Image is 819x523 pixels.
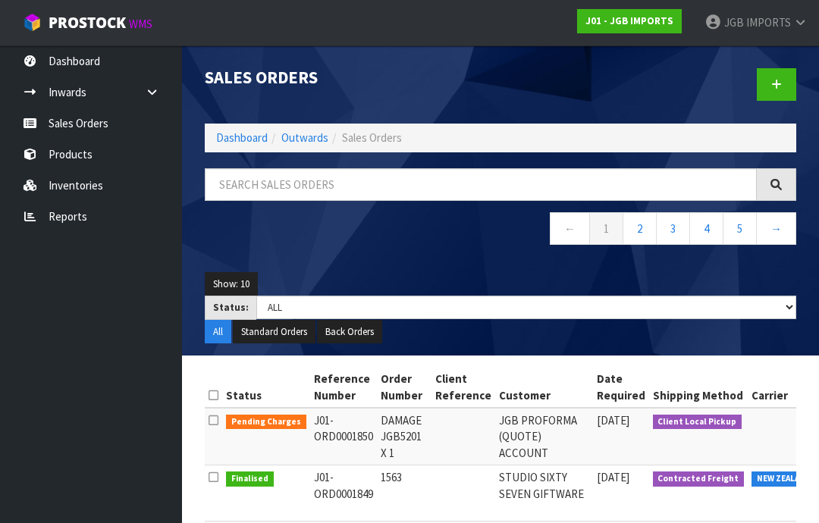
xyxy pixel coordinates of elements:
th: Customer [495,367,593,408]
span: IMPORTS [746,15,791,30]
span: Sales Orders [342,130,402,145]
th: Order Number [377,367,431,408]
nav: Page navigation [205,212,796,249]
th: Shipping Method [649,367,748,408]
button: All [205,320,231,344]
small: WMS [129,17,152,31]
a: ← [550,212,590,245]
img: cube-alt.png [23,13,42,32]
span: Contracted Freight [653,471,745,487]
a: 2 [623,212,657,245]
button: Show: 10 [205,272,258,296]
button: Standard Orders [233,320,315,344]
a: → [756,212,796,245]
td: DAMAGE JGB5201 X 1 [377,408,431,465]
strong: Status: [213,301,249,314]
a: Dashboard [216,130,268,145]
span: Client Local Pickup [653,415,742,430]
span: Finalised [226,471,274,487]
a: 4 [689,212,723,245]
span: [DATE] [597,470,629,484]
td: JGB PROFORMA (QUOTE) ACCOUNT [495,408,593,465]
strong: J01 - JGB IMPORTS [585,14,673,27]
th: Date Required [593,367,649,408]
a: 5 [723,212,757,245]
a: 3 [656,212,690,245]
span: JGB [724,15,744,30]
button: Back Orders [317,320,382,344]
h1: Sales Orders [205,68,489,87]
th: Client Reference [431,367,495,408]
th: Reference Number [310,367,377,408]
span: [DATE] [597,413,629,427]
a: Outwards [281,130,328,145]
td: J01-ORD0001849 [310,465,377,521]
td: 1563 [377,465,431,521]
td: J01-ORD0001850 [310,408,377,465]
span: ProStock [49,13,126,33]
td: STUDIO SIXTY SEVEN GIFTWARE [495,465,593,521]
input: Search sales orders [205,168,757,201]
th: Status [222,367,310,408]
span: Pending Charges [226,415,306,430]
a: 1 [589,212,623,245]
